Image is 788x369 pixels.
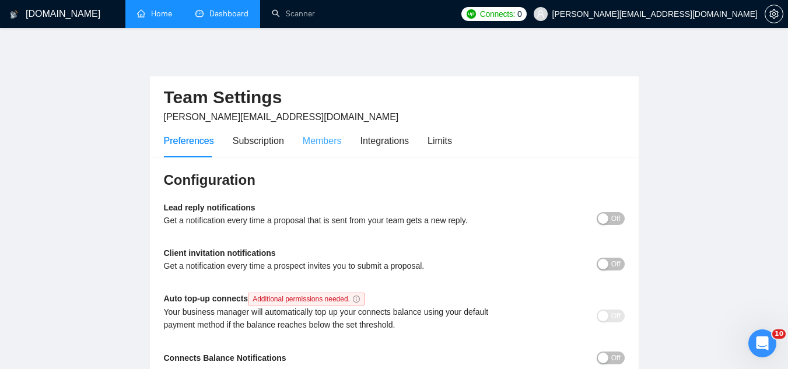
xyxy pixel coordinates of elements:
[272,9,315,19] a: searchScanner
[428,133,452,148] div: Limits
[748,329,776,357] iframe: Intercom live chat
[164,294,369,303] b: Auto top-up connects
[772,329,786,339] span: 10
[164,171,625,189] h3: Configuration
[164,259,510,272] div: Get a notification every time a prospect invites you to submit a proposal.
[480,8,515,20] span: Connects:
[611,212,621,225] span: Off
[164,133,214,148] div: Preferences
[765,5,783,23] button: setting
[164,203,255,212] b: Lead reply notifications
[164,353,286,363] b: Connects Balance Notifications
[611,258,621,270] span: Off
[611,352,621,364] span: Off
[233,133,284,148] div: Subscription
[353,296,360,303] span: info-circle
[517,8,522,20] span: 0
[765,9,783,19] span: setting
[10,5,18,24] img: logo
[137,9,172,19] a: homeHome
[360,133,409,148] div: Integrations
[765,9,783,19] a: setting
[303,133,342,148] div: Members
[164,214,510,227] div: Get a notification every time a proposal that is sent from your team gets a new reply.
[248,293,365,305] span: Additional permissions needed.
[164,248,276,258] b: Client invitation notifications
[164,86,625,110] h2: Team Settings
[195,9,248,19] a: dashboardDashboard
[611,310,621,322] span: Off
[467,9,476,19] img: upwork-logo.png
[164,112,399,122] span: [PERSON_NAME][EMAIL_ADDRESS][DOMAIN_NAME]
[164,305,510,331] div: Your business manager will automatically top up your connects balance using your default payment ...
[537,10,545,18] span: user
